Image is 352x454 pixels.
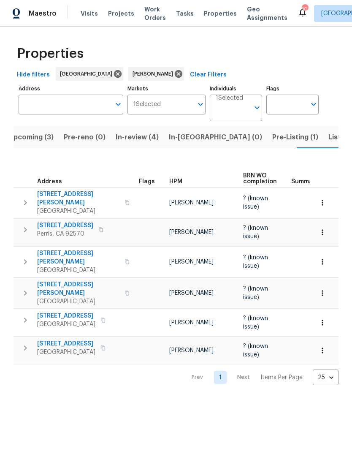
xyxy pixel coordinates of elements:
[204,9,237,18] span: Properties
[243,315,268,330] span: ? (known issue)
[29,9,57,18] span: Maestro
[169,229,214,235] span: [PERSON_NAME]
[17,49,84,58] span: Properties
[60,70,116,78] span: [GEOGRAPHIC_DATA]
[139,179,155,185] span: Flags
[37,266,119,275] span: [GEOGRAPHIC_DATA]
[243,173,277,185] span: BRN WO completion
[169,348,214,353] span: [PERSON_NAME]
[112,98,124,110] button: Open
[169,200,214,206] span: [PERSON_NAME]
[247,5,287,22] span: Geo Assignments
[291,179,319,185] span: Summary
[243,255,268,269] span: ? (known issue)
[37,312,95,320] span: [STREET_ADDRESS]
[169,131,262,143] span: In-[GEOGRAPHIC_DATA] (0)
[37,297,119,306] span: [GEOGRAPHIC_DATA]
[313,367,338,389] div: 25
[37,230,93,238] span: Perris, CA 92570
[251,102,263,114] button: Open
[37,280,119,297] span: [STREET_ADDRESS][PERSON_NAME]
[243,286,268,300] span: ? (known issue)
[302,5,308,14] div: 10
[243,225,268,239] span: ? (known issue)
[108,9,134,18] span: Projects
[260,373,303,382] p: Items Per Page
[272,131,318,143] span: Pre-Listing (1)
[190,70,227,80] span: Clear Filters
[17,70,50,80] span: Hide filters
[81,9,98,18] span: Visits
[169,320,214,326] span: [PERSON_NAME]
[184,370,338,385] nav: Pagination Navigation
[19,86,123,91] label: Address
[169,179,182,185] span: HPM
[37,207,119,215] span: [GEOGRAPHIC_DATA]
[37,340,95,348] span: [STREET_ADDRESS]
[37,249,119,266] span: [STREET_ADDRESS][PERSON_NAME]
[243,343,268,358] span: ? (known issue)
[169,259,214,265] span: [PERSON_NAME]
[37,320,95,329] span: [GEOGRAPHIC_DATA]
[8,131,54,143] span: Upcoming (3)
[144,5,166,22] span: Work Orders
[243,196,268,210] span: ? (known issue)
[214,371,227,384] a: Goto page 1
[133,101,161,108] span: 1 Selected
[266,86,319,91] label: Flags
[216,95,243,102] span: 1 Selected
[133,70,176,78] span: [PERSON_NAME]
[14,67,53,83] button: Hide filters
[128,67,184,81] div: [PERSON_NAME]
[187,67,230,83] button: Clear Filters
[37,179,62,185] span: Address
[210,86,262,91] label: Individuals
[37,190,119,207] span: [STREET_ADDRESS][PERSON_NAME]
[37,221,93,230] span: [STREET_ADDRESS]
[176,11,194,16] span: Tasks
[127,86,206,91] label: Markets
[37,348,95,356] span: [GEOGRAPHIC_DATA]
[308,98,320,110] button: Open
[116,131,159,143] span: In-review (4)
[195,98,206,110] button: Open
[64,131,106,143] span: Pre-reno (0)
[169,290,214,296] span: [PERSON_NAME]
[56,67,123,81] div: [GEOGRAPHIC_DATA]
